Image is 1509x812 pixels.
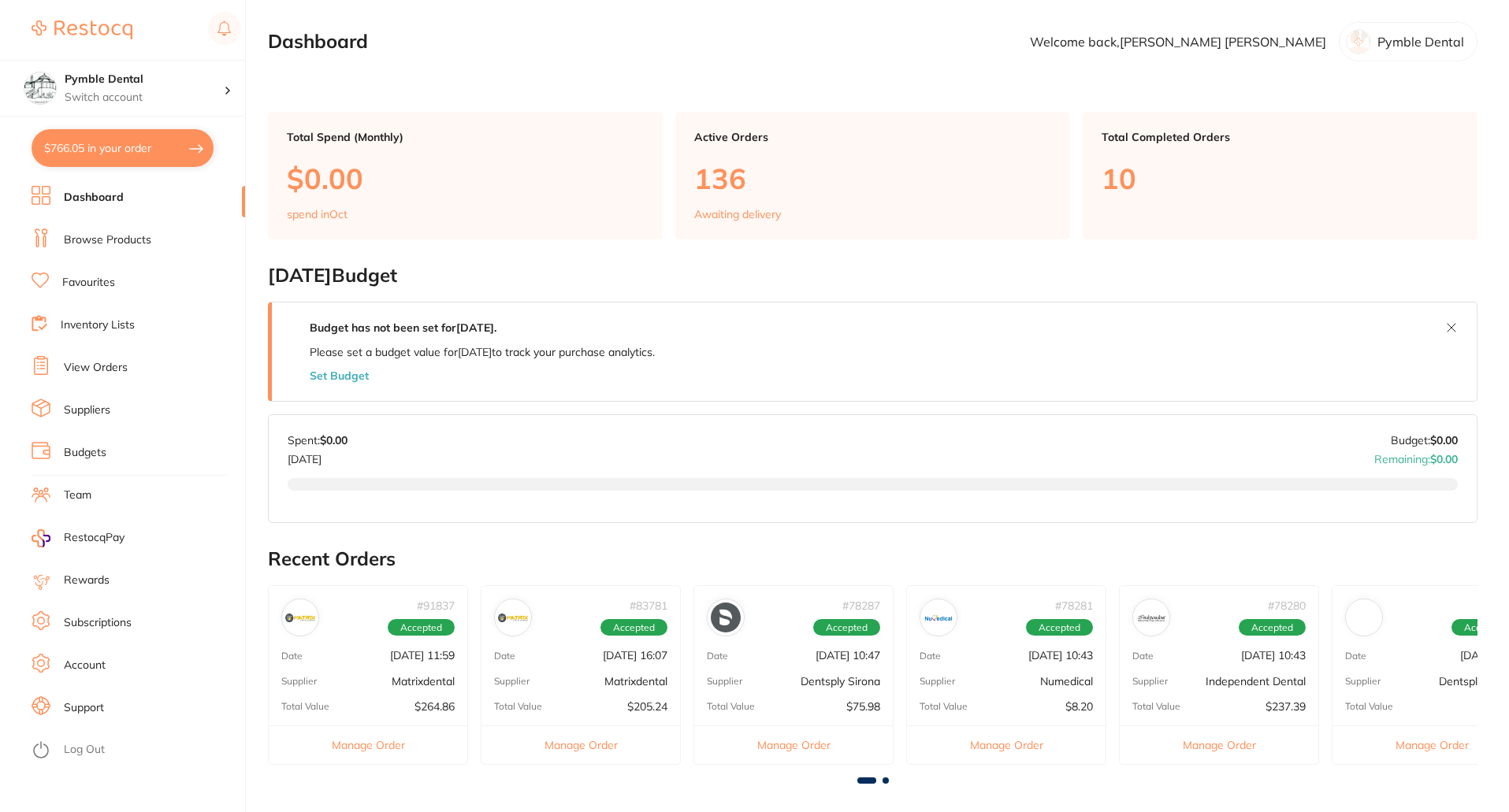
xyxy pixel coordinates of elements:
a: Favourites [62,275,115,291]
p: Awaiting delivery [694,208,781,221]
img: Numedical [924,603,953,632]
button: Set Budget [310,369,369,382]
p: Total Completed Orders [1102,131,1459,143]
strong: $0.00 [1430,452,1458,466]
a: Active Orders136Awaiting delivery [675,112,1070,239]
p: 136 [694,162,1051,195]
h2: Recent Orders [268,548,1477,570]
p: # 78287 [842,599,880,612]
img: Matrixdental [498,603,528,632]
p: Matrixdental [604,675,667,688]
img: Restocq Logo [32,20,132,39]
img: Dentsply Sirona [711,603,741,632]
p: Date [707,651,728,662]
p: $237.39 [1266,700,1306,713]
img: Pymble Dental [24,72,56,104]
a: Suppliers [64,402,110,418]
p: [DATE] 11:59 [390,649,455,662]
a: Log Out [64,742,105,758]
a: Subscriptions [64,615,132,631]
p: Total Value [920,701,968,712]
p: [DATE] 10:43 [1241,649,1306,662]
a: Budgets [64,445,106,461]
button: Manage Order [694,725,893,764]
p: [DATE] 10:47 [816,649,880,662]
p: Supplier [707,676,742,687]
p: Pymble Dental [1377,35,1464,49]
p: Total Value [281,701,329,712]
p: 10 [1102,162,1459,195]
p: # 78280 [1268,599,1306,612]
p: $205.24 [627,700,667,713]
p: # 91837 [417,599,455,612]
p: # 78281 [1055,599,1093,612]
p: $264.86 [414,700,455,713]
button: Manage Order [907,725,1106,764]
a: View Orders [64,360,128,376]
a: RestocqPay [32,529,125,547]
span: Accepted [600,619,667,636]
strong: $0.00 [1430,433,1458,447]
p: Total Value [1132,701,1180,712]
p: Supplier [1345,676,1381,687]
p: Independent Dental [1206,675,1306,688]
p: $0.00 [287,162,644,195]
p: Spent: [288,434,348,447]
span: RestocqPay [64,530,125,546]
button: Manage Order [269,725,467,764]
h2: [DATE] Budget [268,265,1477,287]
p: Date [920,651,941,662]
a: Total Completed Orders10 [1083,112,1477,239]
p: Matrixdental [392,675,455,688]
p: Date [1345,651,1366,662]
p: $75.98 [846,700,880,713]
a: Total Spend (Monthly)$0.00spend inOct [268,112,663,239]
p: spend in Oct [287,208,348,221]
a: Team [64,488,91,503]
a: Account [64,658,106,673]
p: [DATE] 16:07 [603,649,667,662]
a: Rewards [64,573,110,588]
span: Accepted [388,619,455,636]
img: Matrixdental [285,603,315,632]
a: Dashboard [64,190,124,206]
img: Independent Dental [1136,603,1166,632]
button: Manage Order [481,725,680,764]
span: Accepted [813,619,880,636]
p: Remaining: [1374,447,1458,465]
p: Supplier [281,676,317,687]
button: Log Out [32,738,240,763]
img: Dentsply Sirona [1349,603,1379,632]
p: [DATE] [288,447,348,465]
button: $766.05 in your order [32,129,214,167]
p: Total Value [494,701,542,712]
a: Browse Products [64,232,151,248]
p: Date [281,651,303,662]
p: Welcome back, [PERSON_NAME] [PERSON_NAME] [1030,35,1326,49]
p: Dentsply Sirona [801,675,880,688]
p: [DATE] 10:43 [1028,649,1093,662]
span: Accepted [1026,619,1093,636]
strong: $0.00 [320,433,348,447]
p: Budget: [1391,434,1458,447]
p: Numedical [1040,675,1093,688]
p: Date [1132,651,1154,662]
span: Accepted [1239,619,1306,636]
button: Manage Order [1120,725,1318,764]
p: Total Value [1345,701,1393,712]
p: Active Orders [694,131,1051,143]
h4: Pymble Dental [65,72,224,87]
a: Restocq Logo [32,12,132,48]
p: Total Spend (Monthly) [287,131,644,143]
p: # 83781 [630,599,667,612]
img: RestocqPay [32,529,50,547]
p: $8.20 [1065,700,1093,713]
a: Inventory Lists [61,317,135,333]
a: Support [64,700,104,716]
h2: Dashboard [268,31,368,53]
p: Switch account [65,90,224,106]
strong: Budget has not been set for [DATE] . [310,321,496,335]
p: Total Value [707,701,755,712]
p: Supplier [920,676,955,687]
p: Supplier [494,676,530,687]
